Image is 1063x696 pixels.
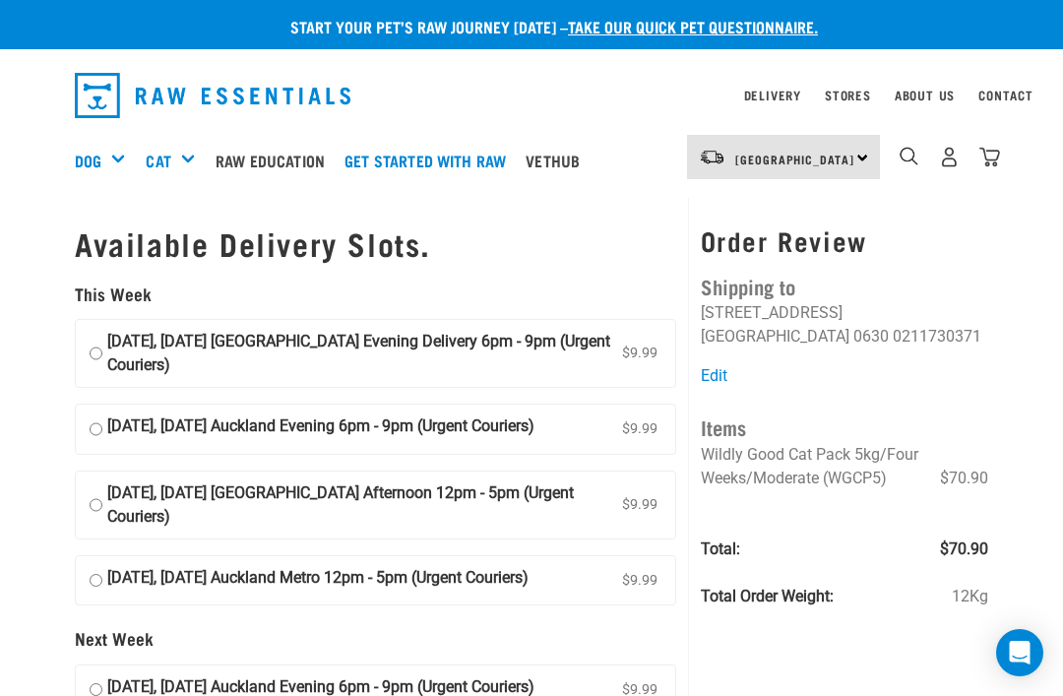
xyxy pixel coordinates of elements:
[978,92,1033,98] a: Contact
[701,327,889,346] li: [GEOGRAPHIC_DATA] 0630
[75,149,101,172] a: Dog
[701,366,727,385] a: Edit
[744,92,801,98] a: Delivery
[75,73,350,118] img: Raw Essentials Logo
[939,147,960,167] img: user.png
[211,121,340,200] a: Raw Education
[90,566,102,596] input: [DATE], [DATE] Auckland Metro 12pm - 5pm (Urgent Couriers) $9.99
[701,587,834,605] strong: Total Order Weight:
[940,538,988,561] span: $70.90
[75,285,676,304] h5: This Week
[75,629,676,649] h5: Next Week
[107,414,534,444] strong: [DATE], [DATE] Auckland Evening 6pm - 9pm (Urgent Couriers)
[107,481,618,529] strong: [DATE], [DATE] [GEOGRAPHIC_DATA] Afternoon 12pm - 5pm (Urgent Couriers)
[701,225,988,256] h3: Order Review
[618,490,661,520] span: $9.99
[900,147,918,165] img: home-icon-1@2x.png
[735,156,854,162] span: [GEOGRAPHIC_DATA]
[979,147,1000,167] img: home-icon@2x.png
[618,339,661,368] span: $9.99
[701,445,918,487] span: Wildly Good Cat Pack 5kg/Four Weeks/Moderate (WGCP5)
[90,481,102,529] input: [DATE], [DATE] [GEOGRAPHIC_DATA] Afternoon 12pm - 5pm (Urgent Couriers) $9.99
[90,330,102,377] input: [DATE], [DATE] [GEOGRAPHIC_DATA] Evening Delivery 6pm - 9pm (Urgent Couriers) $9.99
[107,330,618,377] strong: [DATE], [DATE] [GEOGRAPHIC_DATA] Evening Delivery 6pm - 9pm (Urgent Couriers)
[90,414,102,444] input: [DATE], [DATE] Auckland Evening 6pm - 9pm (Urgent Couriers) $9.99
[701,539,740,558] strong: Total:
[340,121,521,200] a: Get started with Raw
[952,585,988,608] span: 12Kg
[699,149,725,166] img: van-moving.png
[618,414,661,444] span: $9.99
[701,303,843,322] li: [STREET_ADDRESS]
[701,411,988,442] h4: Items
[618,566,661,596] span: $9.99
[701,271,988,301] h4: Shipping to
[568,22,818,31] a: take our quick pet questionnaire.
[521,121,594,200] a: Vethub
[107,566,529,596] strong: [DATE], [DATE] Auckland Metro 12pm - 5pm (Urgent Couriers)
[895,92,955,98] a: About Us
[893,327,981,346] li: 0211730371
[75,225,676,261] h1: Available Delivery Slots.
[996,629,1043,676] div: Open Intercom Messenger
[59,65,1004,126] nav: dropdown navigation
[940,467,988,490] span: $70.90
[825,92,871,98] a: Stores
[146,149,170,172] a: Cat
